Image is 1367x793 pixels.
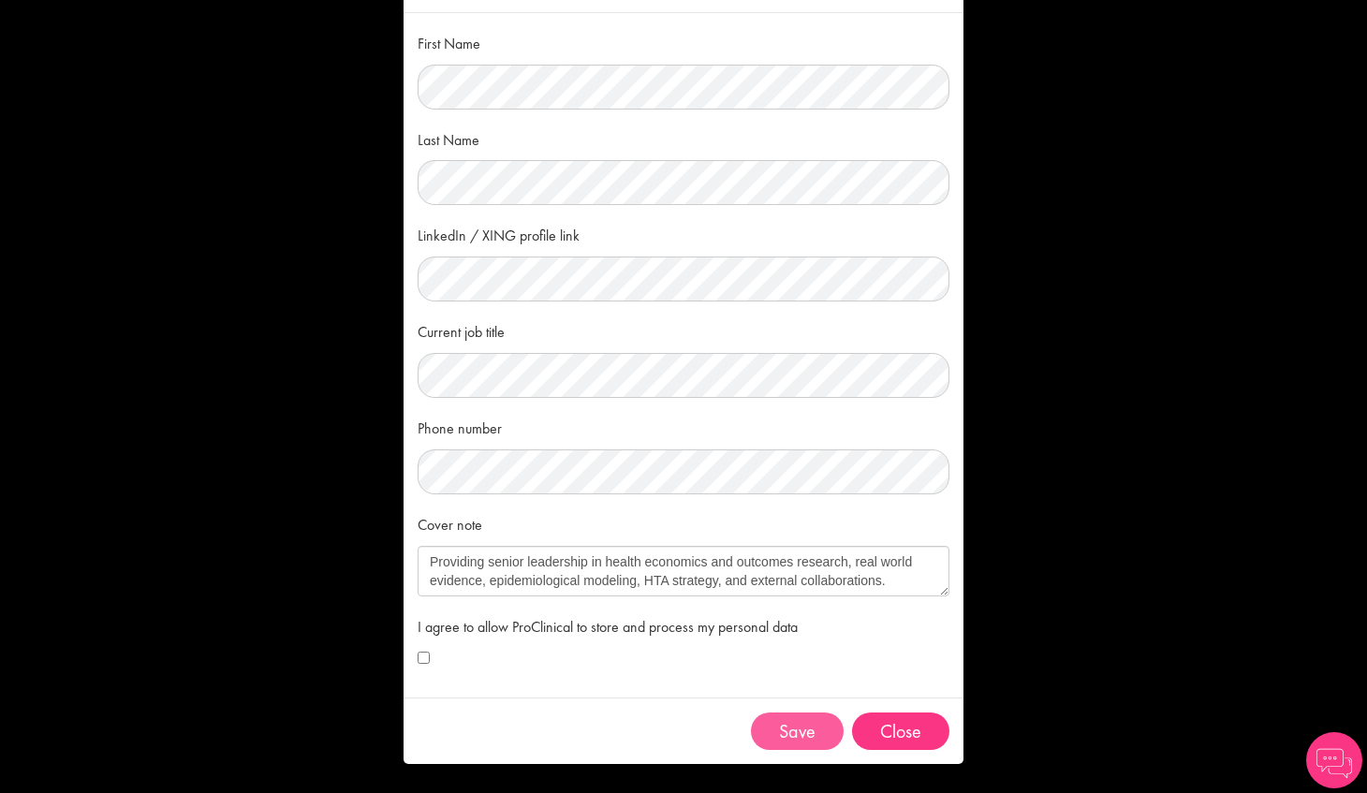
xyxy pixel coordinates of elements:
label: Phone number [418,412,502,440]
label: Current job title [418,316,505,344]
label: I agree to allow ProClinical to store and process my personal data [418,610,798,639]
label: Cover note [418,508,482,536]
label: Last Name [418,124,479,152]
img: Chatbot [1306,732,1362,788]
label: LinkedIn / XING profile link [418,219,580,247]
textarea: Providing senior leadership in health economics and outcomes research, real world evidence, epide... [418,546,949,596]
button: Save [751,712,844,750]
button: Close [852,712,949,750]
